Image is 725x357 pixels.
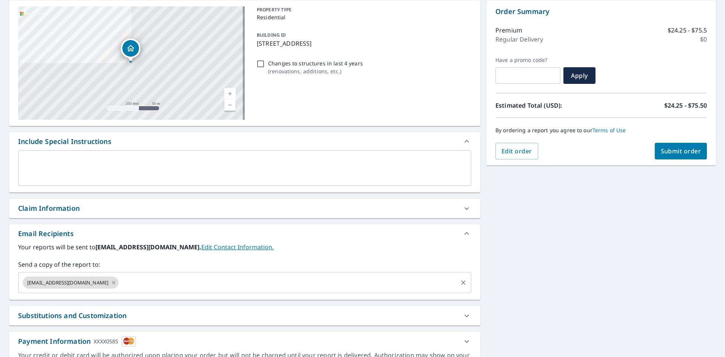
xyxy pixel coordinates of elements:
a: Current Level 17, Zoom In [224,88,236,99]
p: Estimated Total (USD): [495,101,601,110]
span: Apply [569,71,589,80]
p: BUILDING ID [257,32,286,38]
p: [STREET_ADDRESS] [257,39,468,48]
div: Claim Information [9,199,480,218]
b: [EMAIL_ADDRESS][DOMAIN_NAME]. [96,243,201,251]
div: [EMAIL_ADDRESS][DOMAIN_NAME] [23,277,119,289]
p: By ordering a report you agree to our [495,127,707,134]
img: cardImage [122,336,136,346]
a: Terms of Use [592,127,626,134]
p: ( renovations, additions, etc. ) [268,67,363,75]
p: $24.25 - $75.5 [668,26,707,35]
div: Claim Information [18,203,80,213]
div: Include Special Instructions [9,132,480,150]
label: Have a promo code? [495,57,560,63]
p: Order Summary [495,6,707,17]
p: Regular Delivery [495,35,543,44]
label: Send a copy of the report to: [18,260,471,269]
a: Current Level 17, Zoom Out [224,99,236,111]
button: Submit order [655,143,707,159]
span: [EMAIL_ADDRESS][DOMAIN_NAME] [23,279,113,286]
span: Submit order [661,147,701,155]
p: $24.25 - $75.50 [664,101,707,110]
button: Clear [458,277,469,288]
div: Substitutions and Customization [9,306,480,325]
p: PROPERTY TYPE [257,6,468,13]
a: EditContactInfo [201,243,274,251]
p: $0 [700,35,707,44]
button: Edit order [495,143,538,159]
div: Payment Information [18,336,136,346]
div: Email Recipients [9,224,480,243]
p: Changes to structures in last 4 years [268,59,363,67]
div: Dropped pin, building 1, Residential property, 1293 Meadow Vista Dr Maineville, OH 45039 [121,39,140,62]
label: Your reports will be sent to [18,243,471,252]
span: Edit order [501,147,532,155]
div: Payment InformationXXXX0585cardImage [9,332,480,351]
div: Email Recipients [18,229,74,239]
p: Premium [495,26,522,35]
div: Include Special Instructions [18,136,111,147]
button: Apply [563,67,595,84]
div: XXXX0585 [94,336,118,346]
div: Substitutions and Customization [18,311,126,321]
p: Residential [257,13,468,21]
